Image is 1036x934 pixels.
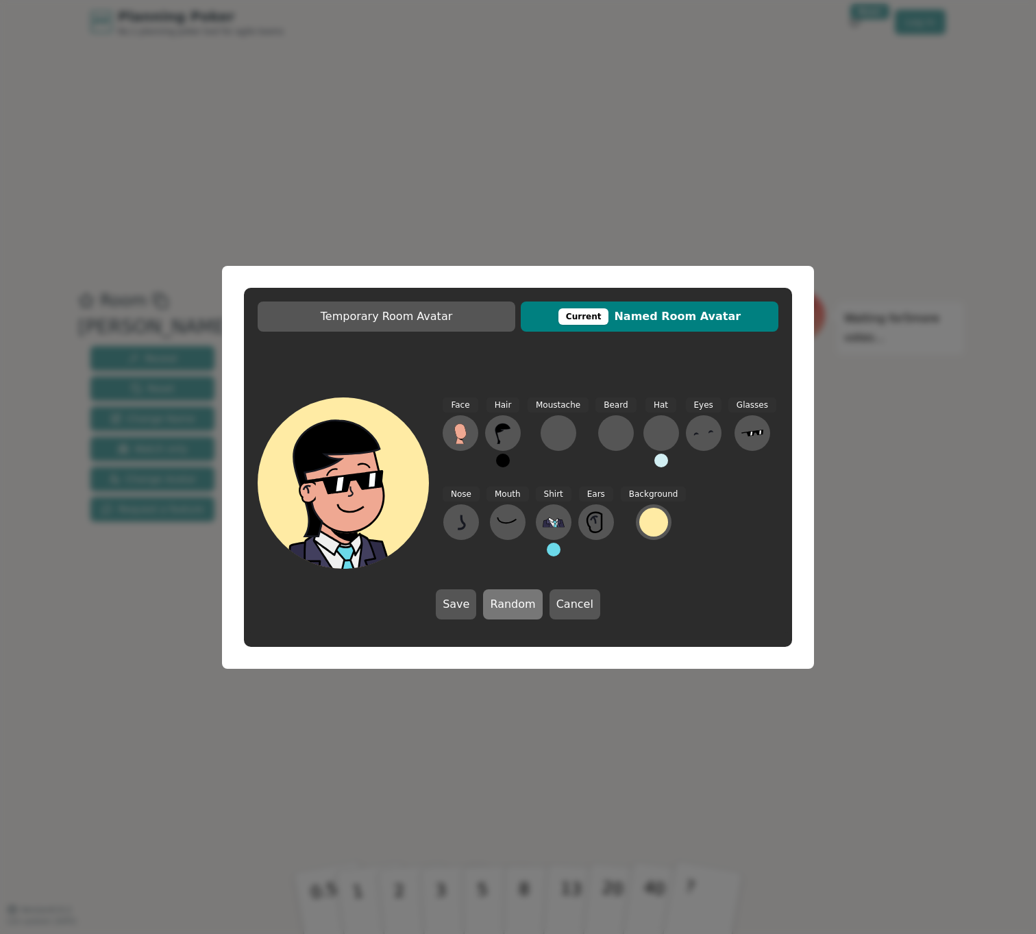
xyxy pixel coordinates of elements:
span: Ears [579,487,613,502]
span: Named Room Avatar [528,308,772,325]
span: Glasses [728,397,776,413]
span: Background [621,487,687,502]
span: Face [443,397,478,413]
span: Hair [486,397,520,413]
span: Mouth [486,487,529,502]
button: CurrentNamed Room Avatar [521,302,778,332]
span: Beard [595,397,636,413]
span: Hat [645,397,676,413]
button: Save [436,589,476,619]
button: Temporary Room Avatar [258,302,515,332]
span: Eyes [686,397,721,413]
span: Nose [443,487,480,502]
button: Cancel [550,589,600,619]
span: Temporary Room Avatar [264,308,508,325]
span: Moustache [528,397,589,413]
div: This avatar will be displayed in dedicated rooms [558,308,609,325]
button: Random [483,589,542,619]
span: Shirt [536,487,571,502]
